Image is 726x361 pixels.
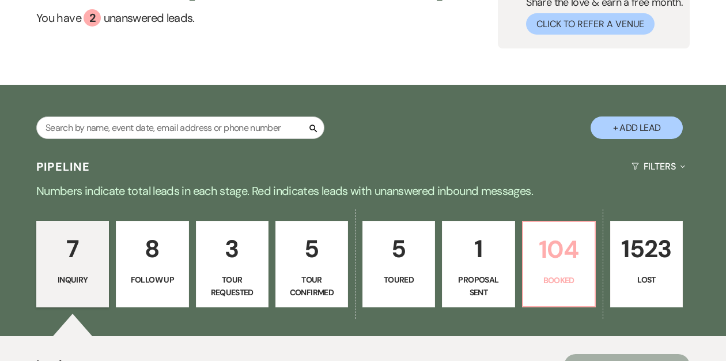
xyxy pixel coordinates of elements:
p: 104 [530,230,588,269]
p: 1 [449,230,507,268]
p: 5 [283,230,341,268]
p: 8 [123,230,181,268]
p: Inquiry [44,273,101,286]
a: 5Toured [362,221,435,307]
p: Tour Confirmed [283,273,341,299]
p: Proposal Sent [449,273,507,299]
p: Booked [530,274,588,287]
div: 2 [84,9,101,27]
p: Lost [618,273,675,286]
a: 5Tour Confirmed [275,221,348,307]
p: 1523 [618,230,675,268]
a: 7Inquiry [36,221,109,307]
a: 1523Lost [610,221,683,307]
p: Follow Up [123,273,181,286]
p: 7 [44,230,101,268]
button: Click to Refer a Venue [526,13,655,35]
p: 5 [370,230,428,268]
a: 1Proposal Sent [442,221,515,307]
h3: Pipeline [36,159,90,175]
button: + Add Lead [591,116,683,139]
p: 3 [203,230,261,268]
a: You have 2 unanswered leads. [36,9,455,27]
p: Tour Requested [203,273,261,299]
a: 8Follow Up [116,221,188,307]
input: Search by name, event date, email address or phone number [36,116,324,139]
p: Toured [370,273,428,286]
button: Filters [627,151,690,182]
a: 104Booked [522,221,596,307]
a: 3Tour Requested [196,221,269,307]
